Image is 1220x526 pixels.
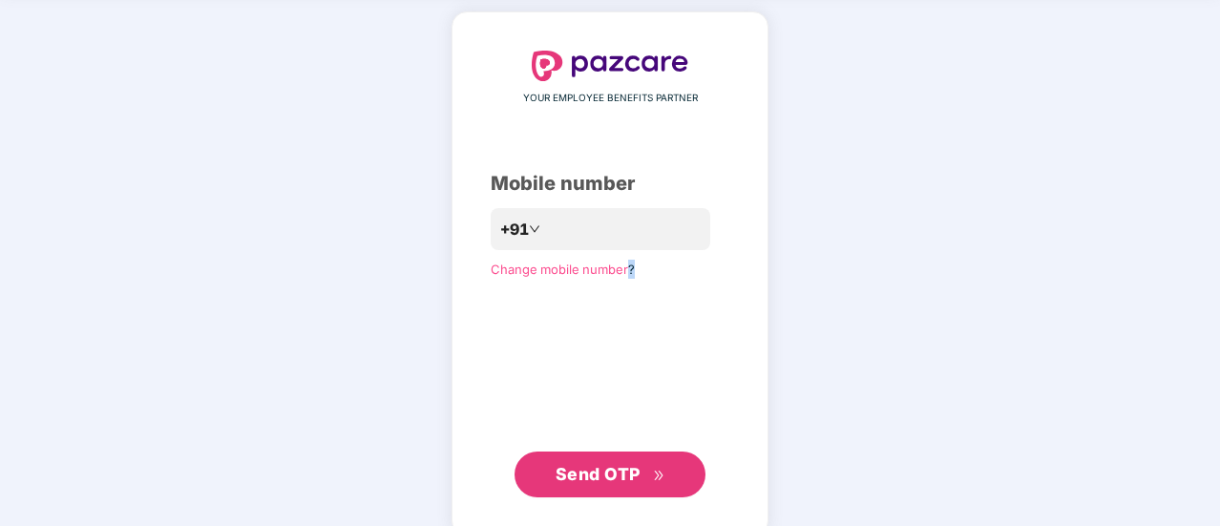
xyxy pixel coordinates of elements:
button: Send OTPdouble-right [515,452,705,497]
span: double-right [653,470,665,482]
span: Send OTP [556,464,641,484]
img: logo [532,51,688,81]
span: down [529,223,540,235]
span: YOUR EMPLOYEE BENEFITS PARTNER [523,91,698,106]
a: Change mobile number? [491,262,635,277]
div: Mobile number [491,169,729,199]
span: +91 [500,218,529,242]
